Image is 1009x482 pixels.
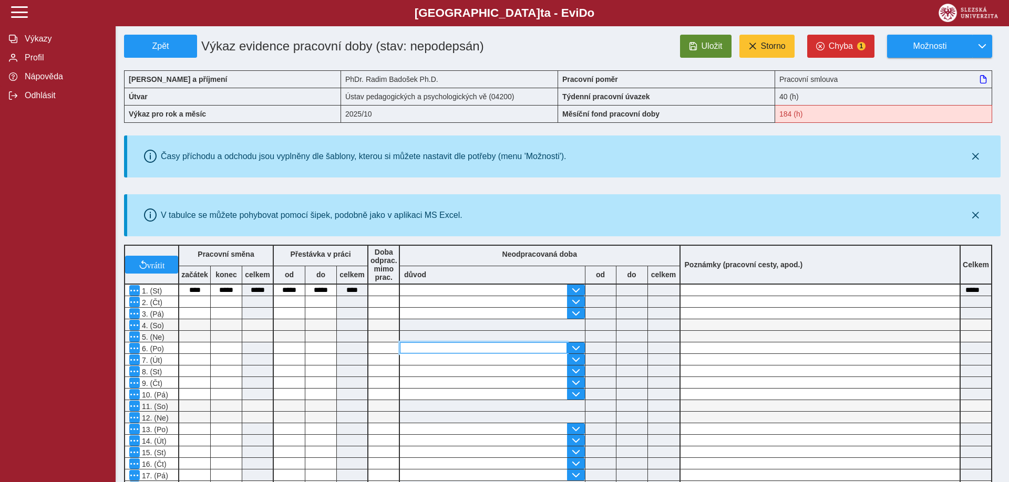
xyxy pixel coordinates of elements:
[129,412,140,423] button: Menu
[140,448,166,457] span: 15. (St)
[129,424,140,434] button: Menu
[198,250,254,258] b: Pracovní směna
[22,34,107,44] span: Výkazy
[702,41,723,51] span: Uložit
[22,53,107,62] span: Profil
[147,260,165,269] span: vrátit
[140,310,164,318] span: 3. (Pá)
[197,35,489,58] h1: Výkaz evidence pracovní doby (stav: nepodepsán)
[562,75,618,83] b: Pracovní poměr
[963,260,989,269] b: Celkem
[129,285,140,296] button: Menu
[22,72,107,81] span: Nápověda
[22,91,107,100] span: Odhlásit
[140,356,162,364] span: 7. (Út)
[562,110,660,118] b: Měsíční fond pracovní doby
[32,6,977,20] b: [GEOGRAPHIC_DATA] a - Evi
[129,308,140,319] button: Menu
[140,471,168,480] span: 17. (Pá)
[681,260,807,269] b: Poznámky (pracovní cesty, apod.)
[829,41,853,51] span: Chyba
[540,6,544,19] span: t
[140,333,164,341] span: 5. (Ne)
[161,211,462,220] div: V tabulce se můžete pohybovat pomocí šipek, podobně jako v aplikaci MS Excel.
[129,435,140,446] button: Menu
[140,402,168,411] span: 11. (So)
[129,297,140,307] button: Menu
[887,35,972,58] button: Možnosti
[341,88,558,105] div: Ústav pedagogických a psychologických vě (04200)
[807,35,874,58] button: Chyba1
[140,287,162,295] span: 1. (St)
[290,250,351,258] b: Přestávka v práci
[140,437,167,445] span: 14. (Út)
[242,270,273,279] b: celkem
[140,425,168,434] span: 13. (Po)
[129,41,192,51] span: Zpět
[140,344,164,353] span: 6. (Po)
[274,270,305,279] b: od
[775,70,992,88] div: Pracovní smlouva
[140,391,168,399] span: 10. (Pá)
[129,331,140,342] button: Menu
[739,35,795,58] button: Storno
[588,6,595,19] span: o
[585,270,616,279] b: od
[129,366,140,376] button: Menu
[616,270,647,279] b: do
[896,41,964,51] span: Možnosti
[129,320,140,330] button: Menu
[939,4,998,22] img: logo_web_su.png
[211,270,242,279] b: konec
[680,35,732,58] button: Uložit
[404,270,426,279] b: důvod
[579,6,587,19] span: D
[341,105,558,123] div: 2025/10
[129,447,140,457] button: Menu
[129,343,140,353] button: Menu
[341,70,558,88] div: PhDr. Radim Badošek Ph.D.
[648,270,679,279] b: celkem
[129,92,148,101] b: Útvar
[129,378,140,388] button: Menu
[140,379,162,387] span: 9. (Čt)
[129,458,140,469] button: Menu
[140,368,162,376] span: 8. (St)
[179,270,210,279] b: začátek
[129,470,140,480] button: Menu
[140,414,169,422] span: 12. (Ne)
[129,354,140,365] button: Menu
[562,92,650,101] b: Týdenní pracovní úvazek
[124,35,197,58] button: Zpět
[125,256,178,274] button: vrátit
[129,401,140,411] button: Menu
[857,42,866,50] span: 1
[305,270,336,279] b: do
[140,321,164,330] span: 4. (So)
[775,88,992,105] div: 40 (h)
[140,460,167,468] span: 16. (Čt)
[161,152,567,161] div: Časy příchodu a odchodu jsou vyplněny dle šablony, kterou si můžete nastavit dle potřeby (menu 'M...
[775,105,992,123] div: Fond pracovní doby (184 h) a součet hodin (18 h) se neshodují!
[337,270,367,279] b: celkem
[140,298,162,307] span: 2. (Čt)
[761,41,786,51] span: Storno
[502,250,577,258] b: Neodpracovaná doba
[129,75,227,83] b: [PERSON_NAME] a příjmení
[129,110,206,118] b: Výkaz pro rok a měsíc
[370,248,397,281] b: Doba odprac. mimo prac.
[129,389,140,400] button: Menu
